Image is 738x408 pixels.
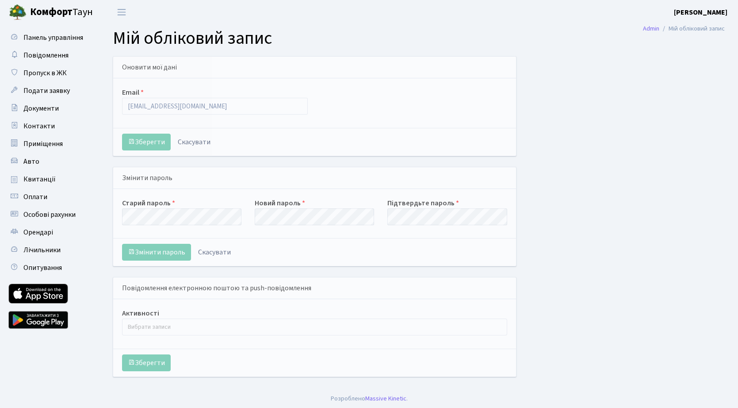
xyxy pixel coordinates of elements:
button: Зберегти [122,354,171,371]
span: Контакти [23,121,55,131]
span: Квитанції [23,174,56,184]
span: Подати заявку [23,86,70,96]
a: Пропуск в ЖК [4,64,93,82]
a: Контакти [4,117,93,135]
a: [PERSON_NAME] [674,7,727,18]
input: Вибрати записи [122,319,507,335]
a: Подати заявку [4,82,93,100]
span: Повідомлення [23,50,69,60]
label: Підтвердьте пароль [387,198,459,208]
div: Оновити мої дані [113,57,516,78]
li: Мій обліковий запис [659,24,725,34]
button: Змінити пароль [122,244,191,261]
a: Скасувати [192,244,237,261]
span: Орендарі [23,227,53,237]
span: Таун [30,5,93,20]
label: Новий пароль [255,198,305,208]
label: Email [122,87,144,98]
span: Лічильники [23,245,61,255]
nav: breadcrumb [630,19,738,38]
span: Опитування [23,263,62,273]
a: Документи [4,100,93,117]
a: Квитанції [4,170,93,188]
div: Розроблено . [331,394,408,404]
span: Пропуск в ЖК [23,68,67,78]
span: Документи [23,104,59,113]
span: Авто [23,157,39,166]
a: Скасувати [172,134,216,150]
b: [PERSON_NAME] [674,8,727,17]
a: Особові рахунки [4,206,93,223]
h1: Мій обліковий запис [113,28,725,49]
button: Переключити навігацію [111,5,133,19]
label: Активності [122,308,159,319]
b: Комфорт [30,5,73,19]
a: Повідомлення [4,46,93,64]
a: Massive Kinetic [365,394,406,403]
a: Авто [4,153,93,170]
span: Панель управління [23,33,83,42]
div: Змінити пароль [113,167,516,189]
a: Приміщення [4,135,93,153]
img: logo.png [9,4,27,21]
a: Панель управління [4,29,93,46]
a: Лічильники [4,241,93,259]
label: Старий пароль [122,198,175,208]
a: Опитування [4,259,93,277]
span: Особові рахунки [23,210,76,219]
a: Admin [643,24,659,33]
span: Оплати [23,192,47,202]
span: Приміщення [23,139,63,149]
button: Зберегти [122,134,171,150]
div: Повідомлення електронною поштою та push-повідомлення [113,277,516,299]
a: Оплати [4,188,93,206]
a: Орендарі [4,223,93,241]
